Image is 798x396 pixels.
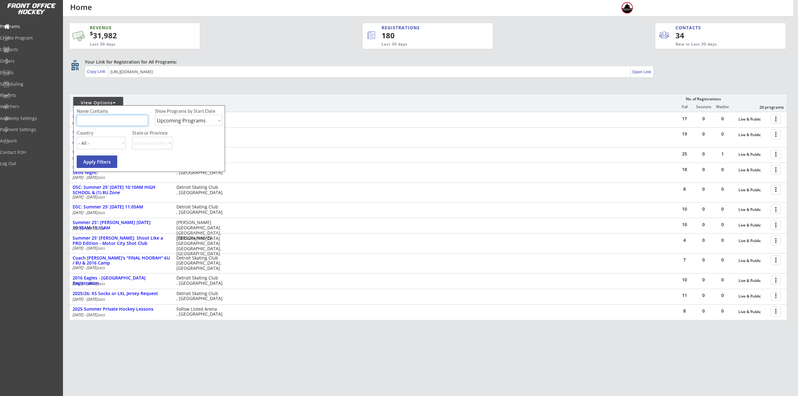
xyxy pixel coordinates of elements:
[73,100,123,106] div: View Options
[738,239,768,243] div: Live & Public
[675,42,757,47] div: New in Last 30 days
[675,293,694,298] div: 11
[73,220,170,231] div: Summer 25': [PERSON_NAME] [DATE] 10:15AM-11:15AM
[694,278,713,282] div: 0
[132,131,221,135] div: State or Province
[738,294,768,298] div: Live & Public
[176,204,225,215] div: Detroit Skating Club , [GEOGRAPHIC_DATA]
[751,104,784,110] div: 29 programs
[98,175,105,180] em: 2025
[771,149,781,159] button: more_vert
[70,62,80,71] button: qr_code
[675,207,694,211] div: 10
[675,278,694,282] div: 10
[694,167,713,172] div: 0
[694,222,713,227] div: 0
[98,211,105,215] em: 2025
[713,293,732,298] div: 0
[771,236,781,245] button: more_vert
[675,105,694,109] div: Full
[694,152,713,156] div: 0
[738,152,768,157] div: Live & Public
[73,195,168,199] div: [DATE] - [DATE]
[738,223,768,227] div: Live & Public
[675,309,694,313] div: 8
[98,226,105,231] em: 2025
[77,155,117,168] button: Apply Filters
[73,291,170,296] div: 2025/26: XS Socks or LXL Jersey Request
[713,222,732,227] div: 0
[675,152,694,156] div: 25
[98,297,105,302] em: 2025
[675,258,694,262] div: 7
[713,207,732,211] div: 0
[176,220,225,241] div: [PERSON_NAME][GEOGRAPHIC_DATA] [GEOGRAPHIC_DATA], [GEOGRAPHIC_DATA]
[73,275,170,286] div: 2016 Eagles - [GEOGRAPHIC_DATA] Registration
[98,266,105,270] em: 2025
[694,117,713,121] div: 0
[382,42,467,47] div: Last 30 days
[73,307,170,312] div: 2025 Summer Private Hockey Lessons
[73,204,170,210] div: DSC: Summer 25' [DATE] 11:05AM
[90,30,180,41] div: 31,982
[73,121,168,124] div: [DATE] - [DATE]
[85,59,768,65] div: Your Link for Registration for All Programs:
[694,207,713,211] div: 0
[90,30,93,37] sup: $
[73,114,170,119] div: DSC: Summer 25' [DATE] 5:10PM
[73,211,168,215] div: [DATE] - [DATE]
[176,165,225,175] div: Detroit Skating Club , [GEOGRAPHIC_DATA]
[771,275,781,285] button: more_vert
[71,59,79,63] div: qr
[675,30,714,41] div: 34
[176,291,225,302] div: Detroit Skating Club , [GEOGRAPHIC_DATA]
[771,185,781,194] button: more_vert
[73,266,168,270] div: [DATE] - [DATE]
[87,69,107,74] div: Copy Link
[771,130,781,139] button: more_vert
[738,168,768,172] div: Live & Public
[675,25,704,31] div: CONTACTS
[176,185,225,195] div: Detroit Skating Club , [GEOGRAPHIC_DATA]
[694,258,713,262] div: 0
[176,307,225,317] div: Follow Listed Arena , [GEOGRAPHIC_DATA]
[713,105,732,109] div: Waitlist
[90,42,170,47] div: Last 30 days
[738,117,768,122] div: Live & Public
[713,117,732,121] div: 0
[675,117,694,121] div: 17
[73,227,168,230] div: [DATE] - [DATE]
[713,258,732,262] div: 0
[382,25,464,31] div: REGISTRATIONS
[694,187,713,191] div: 0
[73,313,168,317] div: [DATE] - [DATE]
[738,188,768,192] div: Live & Public
[73,282,168,286] div: [DATE] - [DATE]
[77,109,126,113] div: Name Contains
[73,255,170,266] div: Coach [PERSON_NAME]'s "FINAL HOORAH" 6U / 8U & 2016 Camp
[738,310,768,314] div: Live & Public
[73,149,170,155] div: DSC: Summer 25' [DATE] 5:10PM
[675,238,694,242] div: 4
[738,259,768,263] div: Live & Public
[675,132,694,136] div: 19
[73,236,170,246] div: Summer 25' [PERSON_NAME]: Shoot Like a PRO Edition - Motor City Shot Club
[176,236,225,256] div: [PERSON_NAME][GEOGRAPHIC_DATA] [GEOGRAPHIC_DATA], [GEOGRAPHIC_DATA]
[98,195,105,199] em: 2025
[77,131,126,135] div: Country
[713,238,732,242] div: 0
[713,278,732,282] div: 0
[694,238,713,242] div: 0
[98,313,105,317] em: 2025
[73,185,170,195] div: DSC: Summer 25' [DATE] 10:10AM HIGH SCHOOL & (1) 8U Zone
[713,187,732,191] div: 0
[73,156,168,160] div: [DATE] - [DATE]
[713,152,732,156] div: 1
[771,255,781,265] button: more_vert
[382,30,472,41] div: 180
[73,140,168,144] div: [DATE] - [DATE]
[771,307,781,316] button: more_vert
[98,246,105,250] em: 2025
[738,208,768,212] div: Live & Public
[684,97,723,101] div: No. of Registrations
